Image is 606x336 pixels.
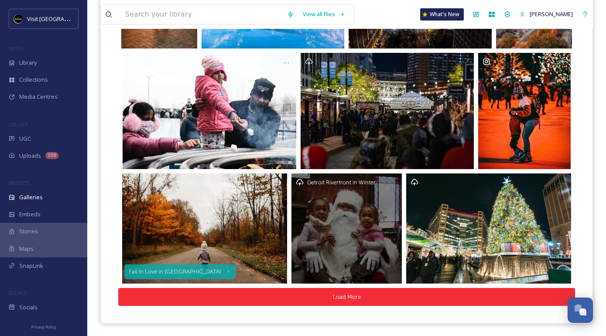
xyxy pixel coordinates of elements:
[19,227,38,236] span: Stories
[307,179,376,186] span: Detroit Riverfront in Winter
[19,262,43,270] span: SnapLink
[9,290,26,296] span: SOCIALS
[14,14,23,23] img: VISIT%20DETROIT%20LOGO%20-%20BLACK%20BACKGROUND.png
[298,6,349,23] a: View all files
[19,59,37,67] span: Library
[476,53,573,169] a: When you accidentally catch a wholesome moment.😊 #detroitphotography #detroit #visitdetroit #camp...
[118,288,575,306] button: Load More
[19,245,34,253] span: Maps
[19,152,41,160] span: Uploads
[19,303,38,312] span: Socials
[19,210,41,218] span: Embeds
[45,152,58,159] div: 350
[31,321,56,332] a: Privacy Policy
[121,5,283,24] input: Search your library
[289,173,404,284] a: Detroit Riverfront in Winter
[568,298,593,323] button: Open Chat
[129,269,221,275] div: Fall in Love in [GEOGRAPHIC_DATA]
[530,10,573,18] span: [PERSON_NAME]
[19,76,48,84] span: Collections
[9,45,24,52] span: MEDIA
[19,135,31,143] span: UGC
[31,324,56,330] span: Privacy Policy
[420,8,464,21] a: What's New
[515,6,577,23] a: [PERSON_NAME]
[19,93,58,101] span: Media Centres
[120,173,289,284] a: Fall in Love in [GEOGRAPHIC_DATA]Maybury State Parks is a favorite for this family! We love the b...
[19,193,43,201] span: Galleries
[9,121,27,128] span: COLLECT
[27,14,95,23] span: Visit [GEOGRAPHIC_DATA]
[9,180,29,186] span: WIDGETS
